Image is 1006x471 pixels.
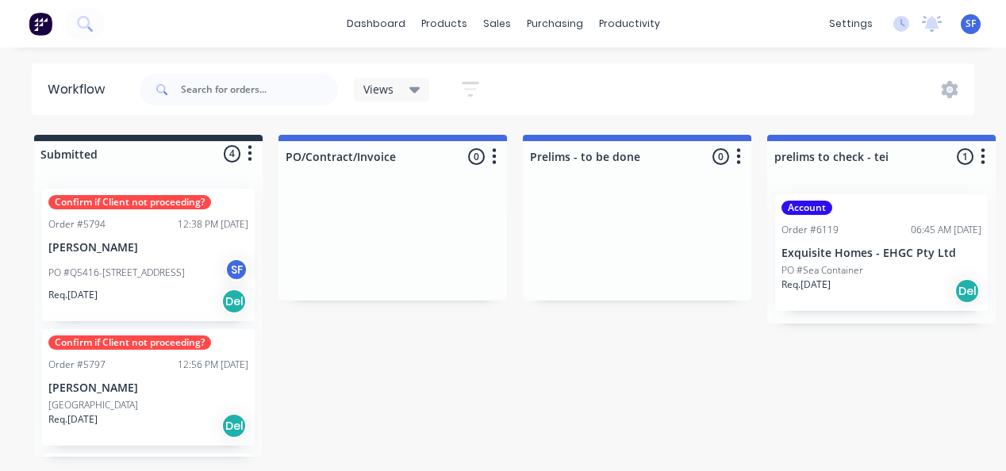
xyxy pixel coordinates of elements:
div: productivity [591,12,668,36]
div: Order #5797 [48,358,106,372]
div: Confirm if Client not proceeding?Order #579412:38 PM [DATE][PERSON_NAME]PO #Q5416-[STREET_ADDRESS... [42,189,255,321]
div: 12:56 PM [DATE] [178,358,248,372]
p: Req. [DATE] [48,288,98,302]
div: Order #5794 [48,217,106,232]
span: Views [363,81,394,98]
input: Search for orders... [181,74,338,105]
span: SF [966,17,976,31]
p: [PERSON_NAME] [48,381,248,395]
div: purchasing [519,12,591,36]
div: Del [221,289,247,314]
p: PO #Sea Container [781,263,863,278]
p: PO #Q5416-[STREET_ADDRESS] [48,266,185,280]
div: Confirm if Client not proceeding? [48,335,211,350]
p: [GEOGRAPHIC_DATA] [48,398,138,412]
div: Confirm if Client not proceeding? [48,195,211,209]
div: 12:38 PM [DATE] [178,217,248,232]
p: Exquisite Homes - EHGC Pty Ltd [781,247,981,260]
div: Order #6119 [781,223,839,237]
div: Del [954,278,980,304]
div: SF [225,258,248,281]
img: Factory [29,12,52,36]
div: Confirm if Client not proceeding?Order #579712:56 PM [DATE][PERSON_NAME][GEOGRAPHIC_DATA]Req.[DAT... [42,329,255,446]
div: Account [781,201,832,215]
p: Req. [DATE] [48,412,98,427]
a: dashboard [339,12,413,36]
div: Del [221,413,247,438]
p: [PERSON_NAME] [48,241,248,255]
div: Workflow [48,80,113,99]
div: sales [475,12,519,36]
div: 06:45 AM [DATE] [911,223,981,237]
div: products [413,12,475,36]
p: Req. [DATE] [781,278,831,292]
div: settings [821,12,881,36]
div: AccountOrder #611906:45 AM [DATE]Exquisite Homes - EHGC Pty LtdPO #Sea ContainerReq.[DATE]Del [775,194,988,311]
